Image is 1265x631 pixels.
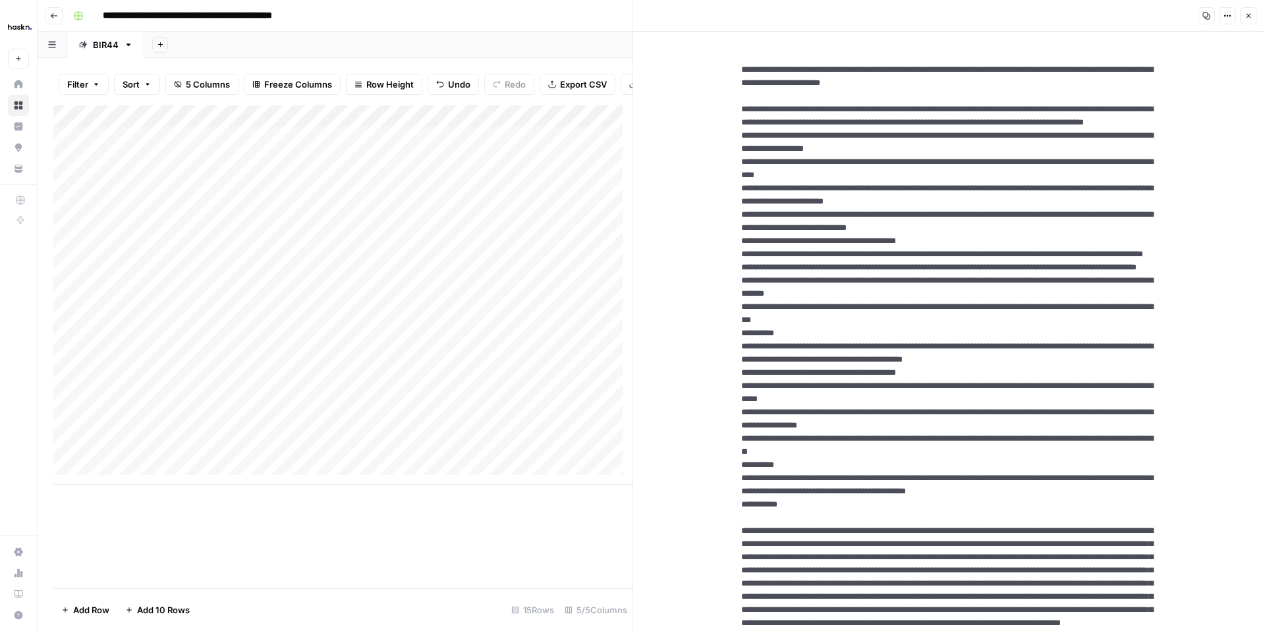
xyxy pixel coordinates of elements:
[346,74,422,95] button: Row Height
[560,78,607,91] span: Export CSV
[8,158,29,179] a: Your Data
[8,15,32,39] img: Haskn Logo
[165,74,239,95] button: 5 Columns
[114,74,160,95] button: Sort
[264,78,332,91] span: Freeze Columns
[559,599,632,620] div: 5/5 Columns
[506,599,559,620] div: 15 Rows
[8,541,29,562] a: Settings
[448,78,470,91] span: Undo
[93,38,119,51] div: BIR44
[540,74,615,95] button: Export CSV
[8,116,29,137] a: Insights
[484,74,534,95] button: Redo
[8,74,29,95] a: Home
[8,137,29,158] a: Opportunities
[53,599,117,620] button: Add Row
[59,74,109,95] button: Filter
[428,74,479,95] button: Undo
[186,78,230,91] span: 5 Columns
[67,32,144,58] a: BIR44
[8,584,29,605] a: Learning Hub
[8,605,29,626] button: Help + Support
[117,599,198,620] button: Add 10 Rows
[73,603,109,617] span: Add Row
[366,78,414,91] span: Row Height
[123,78,140,91] span: Sort
[137,603,190,617] span: Add 10 Rows
[244,74,341,95] button: Freeze Columns
[8,562,29,584] a: Usage
[8,11,29,43] button: Workspace: Haskn
[505,78,526,91] span: Redo
[67,78,88,91] span: Filter
[8,95,29,116] a: Browse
